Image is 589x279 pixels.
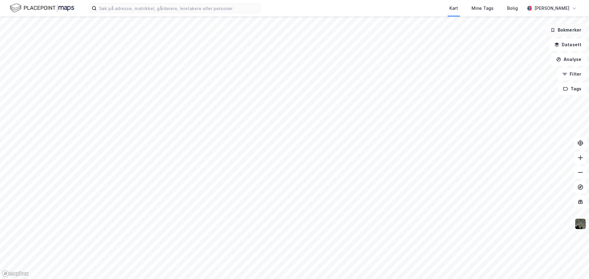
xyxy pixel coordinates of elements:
[507,5,518,12] div: Bolig
[2,270,29,277] a: Mapbox homepage
[557,68,587,80] button: Filter
[551,53,587,66] button: Analyse
[449,5,458,12] div: Kart
[545,24,587,36] button: Bokmerker
[97,4,260,13] input: Søk på adresse, matrikkel, gårdeiere, leietakere eller personer
[472,5,494,12] div: Mine Tags
[558,250,589,279] div: Kontrollprogram for chat
[575,218,586,230] img: 9k=
[534,5,569,12] div: [PERSON_NAME]
[549,39,587,51] button: Datasett
[558,83,587,95] button: Tags
[558,250,589,279] iframe: Chat Widget
[10,3,74,13] img: logo.f888ab2527a4732fd821a326f86c7f29.svg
